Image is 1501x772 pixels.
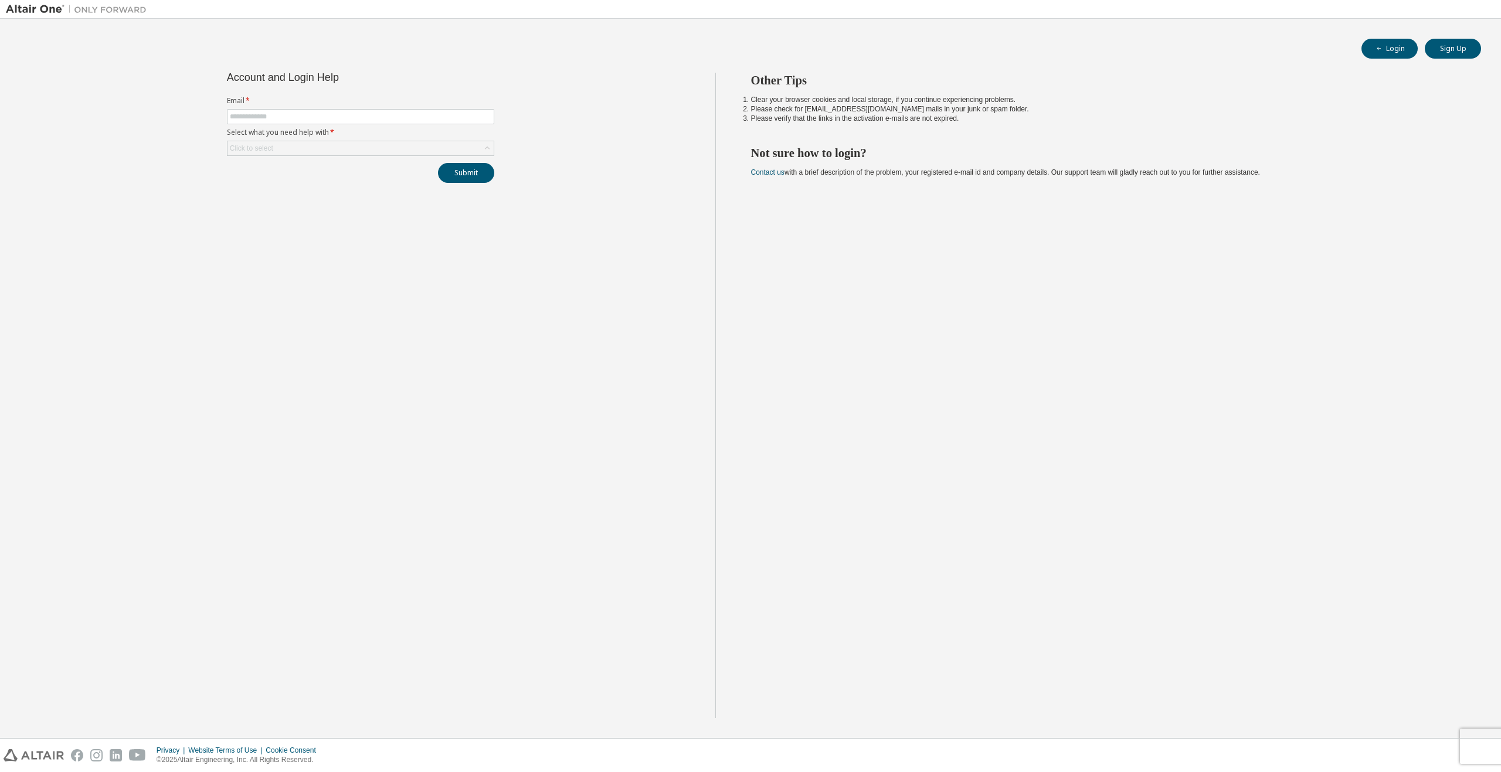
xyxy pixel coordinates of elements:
button: Sign Up [1425,39,1481,59]
h2: Other Tips [751,73,1461,88]
div: Website Terms of Use [188,746,266,755]
img: facebook.svg [71,749,83,761]
span: with a brief description of the problem, your registered e-mail id and company details. Our suppo... [751,168,1260,176]
img: linkedin.svg [110,749,122,761]
img: Altair One [6,4,152,15]
div: Account and Login Help [227,73,441,82]
button: Submit [438,163,494,183]
button: Login [1361,39,1418,59]
div: Click to select [230,144,273,153]
li: Please verify that the links in the activation e-mails are not expired. [751,114,1461,123]
p: © 2025 Altair Engineering, Inc. All Rights Reserved. [157,755,323,765]
img: instagram.svg [90,749,103,761]
h2: Not sure how to login? [751,145,1461,161]
label: Email [227,96,494,106]
label: Select what you need help with [227,128,494,137]
img: youtube.svg [129,749,146,761]
li: Please check for [EMAIL_ADDRESS][DOMAIN_NAME] mails in your junk or spam folder. [751,104,1461,114]
div: Click to select [227,141,494,155]
div: Cookie Consent [266,746,322,755]
a: Contact us [751,168,785,176]
li: Clear your browser cookies and local storage, if you continue experiencing problems. [751,95,1461,104]
img: altair_logo.svg [4,749,64,761]
div: Privacy [157,746,188,755]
